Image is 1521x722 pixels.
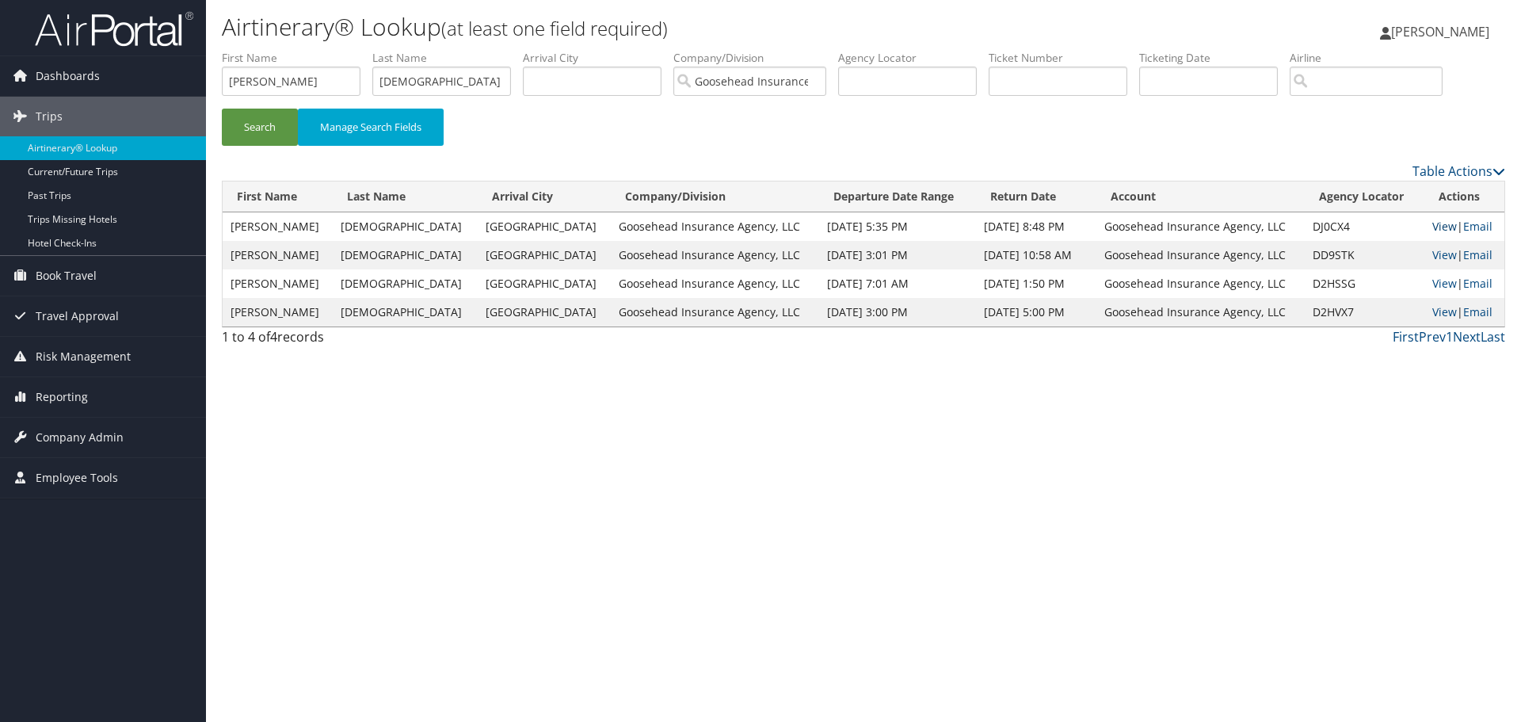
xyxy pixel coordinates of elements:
span: 4 [270,328,277,346]
td: DD9STK [1305,241,1424,269]
td: [GEOGRAPHIC_DATA] [478,269,612,298]
img: airportal-logo.png [35,10,193,48]
td: [GEOGRAPHIC_DATA] [478,241,612,269]
label: Agency Locator [838,50,989,66]
th: First Name: activate to sort column ascending [223,181,333,212]
td: | [1424,298,1504,327]
td: [DATE] 8:48 PM [976,212,1096,241]
td: [DEMOGRAPHIC_DATA] [333,241,477,269]
td: [DEMOGRAPHIC_DATA] [333,298,477,327]
label: Arrival City [523,50,673,66]
a: Email [1463,304,1492,319]
label: Company/Division [673,50,838,66]
a: [PERSON_NAME] [1380,8,1505,55]
label: Airline [1290,50,1454,66]
th: Arrival City: activate to sort column ascending [478,181,612,212]
td: [PERSON_NAME] [223,269,333,298]
a: View [1432,276,1457,291]
td: D2HVX7 [1305,298,1424,327]
span: Employee Tools [36,458,118,498]
td: [GEOGRAPHIC_DATA] [478,298,612,327]
td: [PERSON_NAME] [223,212,333,241]
a: First [1393,328,1419,346]
span: Book Travel [36,256,97,296]
td: [DATE] 5:35 PM [819,212,976,241]
th: Last Name: activate to sort column ascending [333,181,477,212]
a: Email [1463,276,1492,291]
th: Company/Division [611,181,819,212]
th: Return Date: activate to sort column ascending [976,181,1096,212]
span: Travel Approval [36,296,119,336]
td: [DATE] 5:00 PM [976,298,1096,327]
td: D2HSSG [1305,269,1424,298]
td: [DATE] 3:01 PM [819,241,976,269]
span: Dashboards [36,56,100,96]
td: Goosehead Insurance Agency, LLC [611,269,819,298]
td: | [1424,241,1504,269]
td: [DATE] 1:50 PM [976,269,1096,298]
label: Ticketing Date [1139,50,1290,66]
td: [PERSON_NAME] [223,241,333,269]
a: Email [1463,247,1492,262]
td: DJ0CX4 [1305,212,1424,241]
td: [DATE] 10:58 AM [976,241,1096,269]
td: | [1424,212,1504,241]
a: Prev [1419,328,1446,346]
label: Last Name [372,50,523,66]
label: Ticket Number [989,50,1139,66]
td: Goosehead Insurance Agency, LLC [1096,212,1305,241]
td: [GEOGRAPHIC_DATA] [478,212,612,241]
td: Goosehead Insurance Agency, LLC [611,241,819,269]
a: View [1432,304,1457,319]
a: View [1432,219,1457,234]
a: Table Actions [1412,162,1505,180]
a: Last [1481,328,1505,346]
td: Goosehead Insurance Agency, LLC [611,212,819,241]
span: [PERSON_NAME] [1391,23,1489,40]
td: [DATE] 7:01 AM [819,269,976,298]
a: Email [1463,219,1492,234]
a: View [1432,247,1457,262]
a: Next [1453,328,1481,346]
span: Reporting [36,377,88,417]
div: 1 to 4 of records [222,327,525,354]
label: First Name [222,50,372,66]
th: Departure Date Range: activate to sort column ascending [819,181,976,212]
span: Trips [36,97,63,136]
td: Goosehead Insurance Agency, LLC [611,298,819,327]
span: Company Admin [36,418,124,457]
small: (at least one field required) [441,15,668,41]
th: Agency Locator: activate to sort column ascending [1305,181,1424,212]
td: [PERSON_NAME] [223,298,333,327]
button: Search [222,109,298,146]
th: Actions [1424,181,1504,212]
td: Goosehead Insurance Agency, LLC [1096,241,1305,269]
span: Risk Management [36,337,131,376]
td: [DEMOGRAPHIC_DATA] [333,269,477,298]
td: Goosehead Insurance Agency, LLC [1096,298,1305,327]
h1: Airtinerary® Lookup [222,10,1077,44]
a: 1 [1446,328,1453,346]
td: Goosehead Insurance Agency, LLC [1096,269,1305,298]
td: | [1424,269,1504,298]
td: [DATE] 3:00 PM [819,298,976,327]
button: Manage Search Fields [298,109,444,146]
th: Account: activate to sort column ascending [1096,181,1305,212]
td: [DEMOGRAPHIC_DATA] [333,212,477,241]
